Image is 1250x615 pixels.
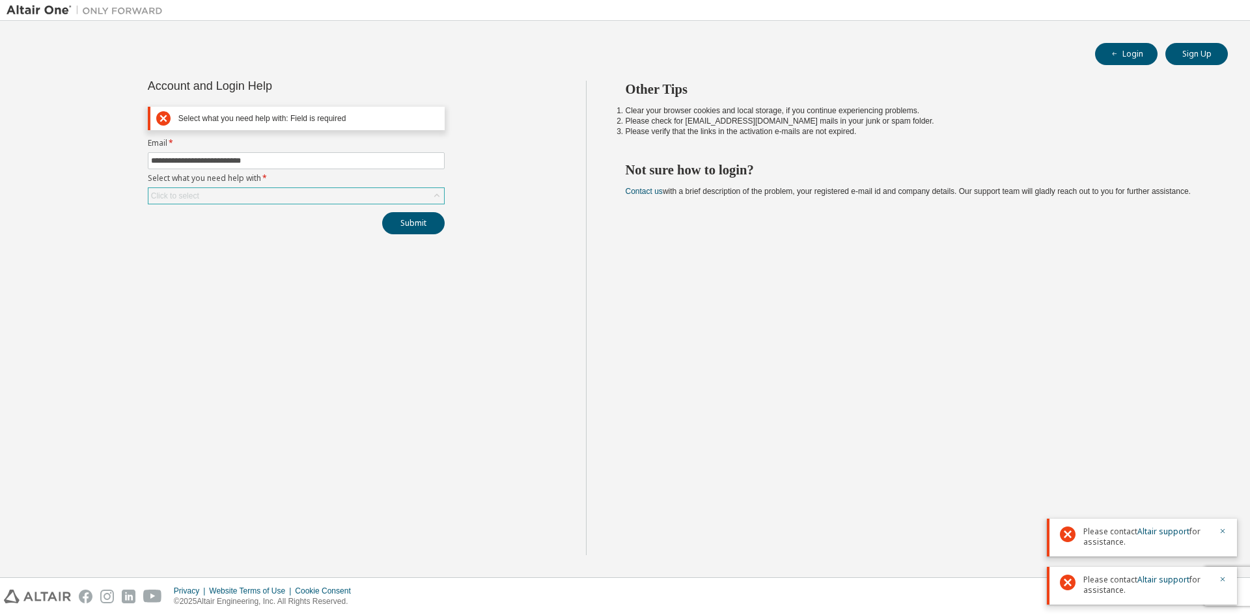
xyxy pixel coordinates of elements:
div: Click to select [151,191,199,201]
h2: Other Tips [626,81,1205,98]
a: Contact us [626,187,663,196]
img: youtube.svg [143,590,162,603]
a: Altair support [1137,526,1189,537]
label: Email [148,138,445,148]
div: Click to select [148,188,444,204]
button: Submit [382,212,445,234]
div: Select what you need help with: Field is required [178,114,439,124]
span: Please contact for assistance. [1083,526,1211,547]
h2: Not sure how to login? [626,161,1205,178]
img: facebook.svg [79,590,92,603]
div: Privacy [174,586,209,596]
img: instagram.svg [100,590,114,603]
li: Please verify that the links in the activation e-mails are not expired. [626,126,1205,137]
li: Clear your browser cookies and local storage, if you continue experiencing problems. [626,105,1205,116]
p: © 2025 Altair Engineering, Inc. All Rights Reserved. [174,596,359,607]
div: Website Terms of Use [209,586,295,596]
li: Please check for [EMAIL_ADDRESS][DOMAIN_NAME] mails in your junk or spam folder. [626,116,1205,126]
label: Select what you need help with [148,173,445,184]
span: with a brief description of the problem, your registered e-mail id and company details. Our suppo... [626,187,1191,196]
img: altair_logo.svg [4,590,71,603]
div: Account and Login Help [148,81,385,91]
div: Cookie Consent [295,586,358,596]
a: Altair support [1137,574,1189,585]
button: Sign Up [1165,43,1228,65]
img: linkedin.svg [122,590,135,603]
button: Login [1095,43,1158,65]
img: Altair One [7,4,169,17]
span: Please contact for assistance. [1083,575,1211,595]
